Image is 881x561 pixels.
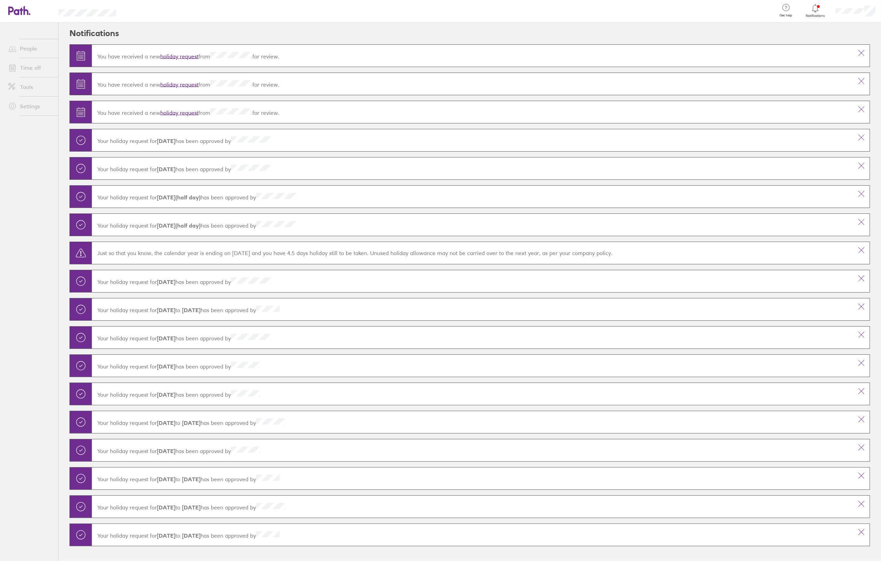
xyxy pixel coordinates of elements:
a: Time off [3,61,58,75]
p: Your holiday request for has been approved by [97,277,848,285]
strong: [DATE] [180,419,201,426]
span: to [157,504,201,510]
a: People [3,42,58,55]
strong: [DATE] [157,391,175,398]
span: to [157,306,201,313]
strong: [DATE] [157,504,175,510]
a: Settings [3,99,58,113]
strong: [DATE] [157,447,175,454]
strong: [DATE] [157,475,175,482]
p: Your holiday request for has been approved by [97,390,848,398]
p: You have received a new from for review. [97,80,848,88]
p: Your holiday request for has been approved by [97,136,848,144]
h2: Notifications [69,22,119,44]
p: Your holiday request for has been approved by [97,418,848,426]
p: Your holiday request for has been approved by [97,334,848,342]
p: Your holiday request for has been approved by [97,193,848,201]
p: Your holiday request for has been approved by [97,221,848,229]
p: Just so that you know, the calendar year is ending on [DATE] and you have 4.5 days holiday still ... [97,250,848,256]
strong: [DATE] [157,363,175,370]
p: Your holiday request for has been approved by [97,531,848,539]
span: Notifications [804,14,827,18]
strong: [DATE] [180,475,201,482]
strong: [DATE] [157,532,175,539]
a: Notifications [804,3,827,18]
p: Your holiday request for has been approved by [97,306,848,313]
strong: [DATE] [157,419,175,426]
strong: [DATE] [157,137,175,144]
strong: [DATE] [157,278,175,285]
p: Your holiday request for has been approved by [97,362,848,370]
a: Tools [3,80,58,94]
strong: [DATE] [180,532,201,539]
strong: [DATE] [157,306,175,313]
span: Get help [775,13,797,18]
p: Your holiday request for has been approved by [97,165,848,173]
span: to [157,419,201,426]
strong: [DATE] [180,306,201,313]
strong: [DATE] (half day) [157,222,201,229]
strong: [DATE] [157,165,175,172]
a: holiday request [160,81,198,88]
p: You have received a new from for review. [97,52,848,60]
strong: [DATE] [157,334,175,341]
a: holiday request [160,109,198,116]
p: Your holiday request for has been approved by [97,503,848,511]
strong: [DATE] [180,504,201,510]
strong: [DATE] (half day) [157,194,201,200]
span: to [157,532,201,539]
a: holiday request [160,53,198,59]
p: Your holiday request for has been approved by [97,475,848,483]
span: to [157,475,201,482]
p: Your holiday request for has been approved by [97,447,848,454]
p: You have received a new from for review. [97,108,848,116]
